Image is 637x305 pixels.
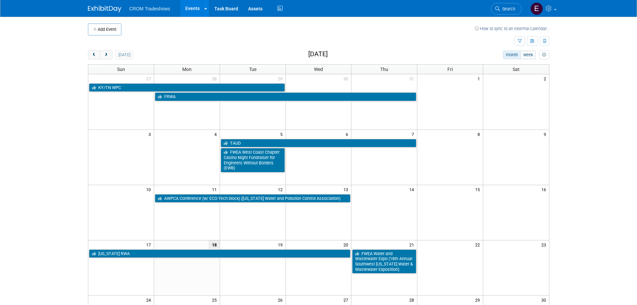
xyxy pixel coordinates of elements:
[88,6,121,12] img: ExhibitDay
[543,130,549,138] span: 9
[530,2,543,15] img: Eden Burleigh
[503,51,521,59] button: month
[155,92,416,101] a: FRWA
[380,67,388,72] span: Thu
[214,130,220,138] span: 4
[280,130,286,138] span: 5
[211,296,220,304] span: 25
[447,67,453,72] span: Fri
[541,296,549,304] span: 30
[343,185,351,194] span: 13
[352,249,416,274] a: FWEA Water and Wastewater Expo (18th Annual Southwest [US_STATE] Water & Wastewater Exposition)
[148,130,154,138] span: 3
[145,74,154,83] span: 27
[343,296,351,304] span: 27
[409,185,417,194] span: 14
[89,83,285,92] a: KY/TN WPC
[117,67,125,72] span: Sun
[345,130,351,138] span: 6
[477,130,483,138] span: 8
[343,240,351,249] span: 20
[409,296,417,304] span: 28
[88,23,121,35] button: Add Event
[145,240,154,249] span: 17
[182,67,192,72] span: Mon
[211,74,220,83] span: 28
[277,296,286,304] span: 26
[115,51,133,59] button: [DATE]
[543,74,549,83] span: 2
[409,240,417,249] span: 21
[409,74,417,83] span: 31
[277,74,286,83] span: 29
[145,185,154,194] span: 10
[500,6,515,11] span: Search
[343,74,351,83] span: 30
[277,240,286,249] span: 19
[89,249,351,258] a: [US_STATE] RWA
[475,26,549,31] a: How to sync to an external calendar...
[474,296,483,304] span: 29
[513,67,520,72] span: Sat
[474,240,483,249] span: 22
[474,185,483,194] span: 15
[100,51,112,59] button: next
[221,139,417,148] a: TAUD
[314,67,323,72] span: Wed
[155,194,351,203] a: AWPCA Conference (w/ ECO-Tech block) ([US_STATE] Water and Pollution Control Association)
[491,3,522,15] a: Search
[308,51,328,58] h2: [DATE]
[539,51,549,59] button: myCustomButton
[221,148,285,172] a: FWEA West Coast Chapter Casino Night Fundraiser for Engineers Without Borders (EWB)
[541,240,549,249] span: 23
[277,185,286,194] span: 12
[129,6,170,11] span: CROM Tradeshows
[411,130,417,138] span: 7
[249,67,256,72] span: Tue
[542,53,546,57] i: Personalize Calendar
[541,185,549,194] span: 16
[520,51,536,59] button: week
[211,185,220,194] span: 11
[209,240,220,249] span: 18
[88,51,100,59] button: prev
[145,296,154,304] span: 24
[477,74,483,83] span: 1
